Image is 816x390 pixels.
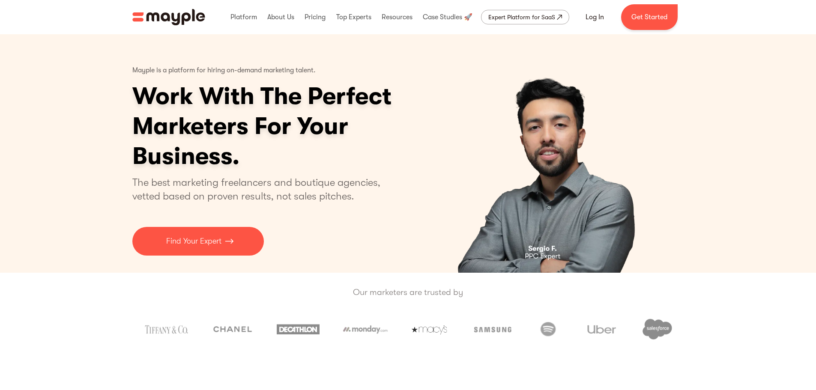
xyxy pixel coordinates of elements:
[132,60,316,81] p: Mayple is a platform for hiring on-demand marketing talent.
[334,3,374,31] div: Top Experts
[228,3,259,31] div: Platform
[302,3,328,31] div: Pricing
[166,235,221,247] p: Find Your Expert
[132,176,391,203] p: The best marketing freelancers and boutique agencies, vetted based on proven results, not sales p...
[575,7,614,27] a: Log In
[481,10,569,24] a: Expert Platform for SaaS
[488,12,555,22] div: Expert Platform for SaaS
[416,34,684,273] div: 1 of 4
[132,227,264,256] a: Find Your Expert
[380,3,415,31] div: Resources
[621,4,678,30] a: Get Started
[132,9,205,25] img: Mayple logo
[416,34,684,273] div: carousel
[132,9,205,25] a: home
[132,81,458,171] h1: Work With The Perfect Marketers For Your Business.
[265,3,296,31] div: About Us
